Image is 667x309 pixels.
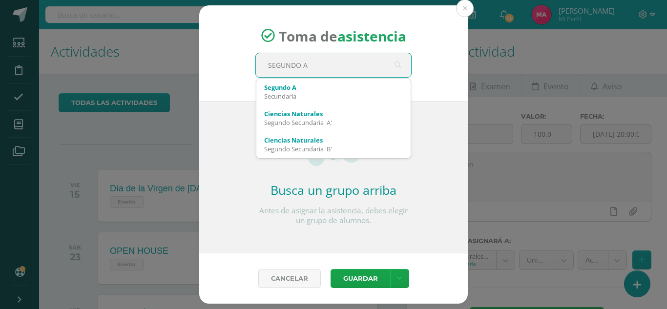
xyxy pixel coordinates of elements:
a: Cancelar [258,269,321,288]
div: Ciencias Naturales [264,136,403,144]
p: Antes de asignar la asistencia, debes elegir un grupo de alumnos. [255,206,412,226]
button: Guardar [331,269,390,288]
span: Toma de [279,26,406,45]
div: Segundo Secundaria 'A' [264,118,403,127]
strong: asistencia [337,26,406,45]
div: Secundaria [264,92,403,101]
div: Segundo Secundaria 'B' [264,144,403,153]
input: Busca un grado o sección aquí... [256,53,411,77]
div: Ciencias Naturales [264,109,403,118]
h2: Busca un grupo arriba [255,182,412,198]
div: Segundo A [264,83,403,92]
